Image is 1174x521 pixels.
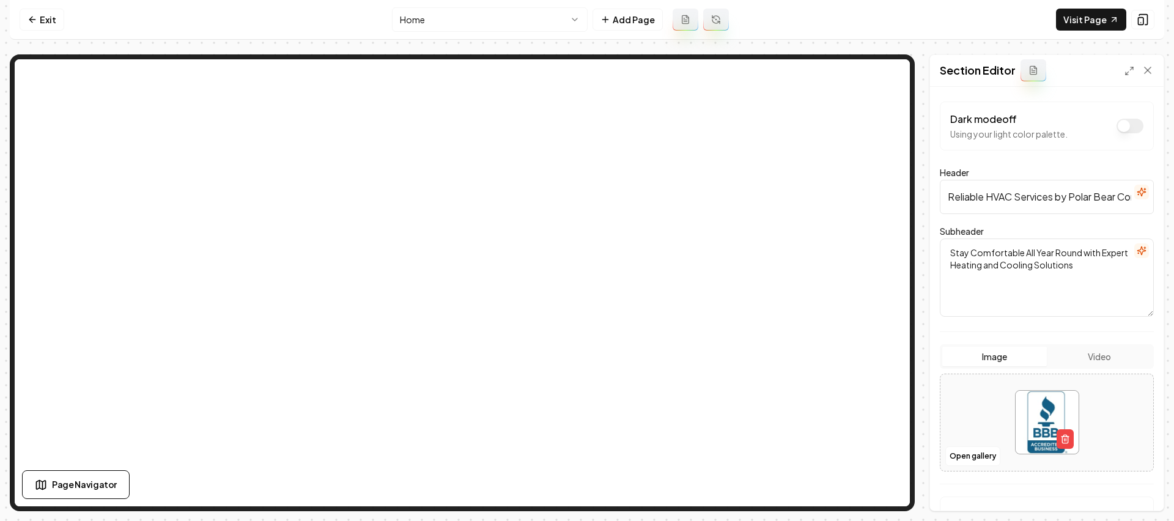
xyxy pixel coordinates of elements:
button: Add Page [593,9,663,31]
input: Header [940,180,1154,214]
button: Add admin page prompt [673,9,698,31]
a: Visit Page [1056,9,1126,31]
button: Open gallery [945,446,1000,466]
span: Page Navigator [52,478,117,491]
button: Add admin section prompt [1021,59,1046,81]
button: Image [942,347,1047,366]
h2: Section Editor [940,62,1016,79]
label: Dark mode off [950,113,1017,125]
label: Subheader [940,226,984,237]
button: Page Navigator [22,470,130,499]
button: Regenerate page [703,9,729,31]
a: Exit [20,9,64,31]
label: Custom buttons off [950,508,1041,520]
label: Header [940,167,969,178]
p: Using your light color palette. [950,128,1068,140]
img: image [1016,391,1079,454]
button: Video [1047,347,1151,366]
